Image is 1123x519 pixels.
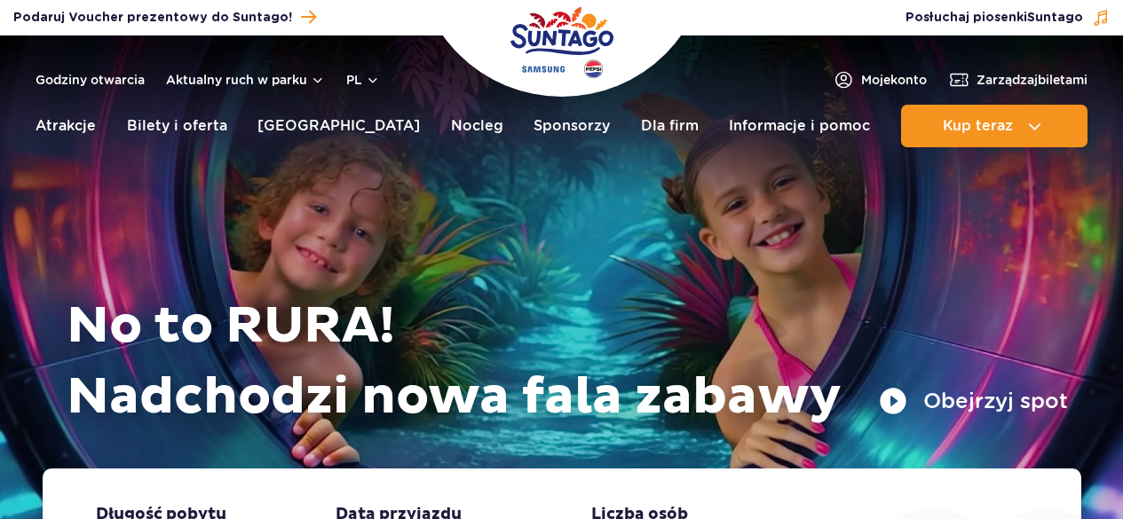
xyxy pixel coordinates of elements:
span: Suntago [1027,12,1083,24]
button: Posłuchaj piosenkiSuntago [906,9,1110,27]
a: Sponsorzy [534,105,610,147]
a: [GEOGRAPHIC_DATA] [257,105,420,147]
a: Zarządzajbiletami [948,69,1087,90]
span: Zarządzaj biletami [977,71,1087,89]
h1: No to RURA! Nadchodzi nowa fala zabawy [67,291,1068,433]
span: Posłuchaj piosenki [906,9,1083,27]
a: Godziny otwarcia [36,71,145,89]
a: Bilety i oferta [127,105,227,147]
button: Aktualny ruch w parku [166,73,325,87]
button: pl [346,71,380,89]
span: Kup teraz [943,118,1013,134]
a: Nocleg [451,105,503,147]
a: Atrakcje [36,105,96,147]
a: Mojekonto [833,69,927,90]
a: Informacje i pomoc [729,105,870,147]
button: Obejrzyj spot [879,387,1068,415]
span: Podaruj Voucher prezentowy do Suntago! [13,9,292,27]
span: Moje konto [861,71,927,89]
a: Dla firm [641,105,699,147]
a: Podaruj Voucher prezentowy do Suntago! [13,5,316,29]
button: Kup teraz [901,105,1087,147]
